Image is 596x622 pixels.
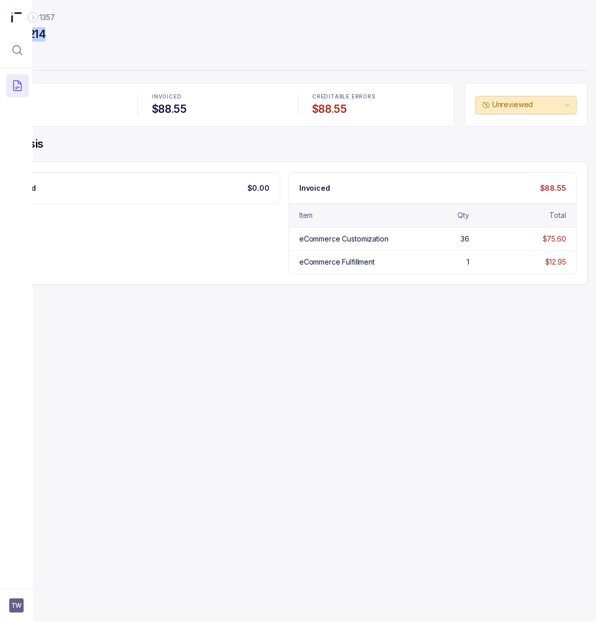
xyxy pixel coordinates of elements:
[545,257,566,267] div: $12.95
[475,96,577,114] button: Unreviewed
[27,11,39,24] div: Collapse Icon
[460,234,469,244] div: 36
[152,102,283,116] h4: $88.55
[6,74,29,97] button: Menu Icon Button DocumentTextIcon
[9,598,24,613] button: User initials
[6,39,29,62] button: Menu Icon Button MagnifyingGlassIcon
[457,210,469,220] div: Qty
[550,210,566,220] div: Total
[152,94,283,100] p: INVOICED
[492,99,562,110] p: Unreviewed
[21,12,55,23] a: INV-01357
[312,102,444,116] h4: $88.55
[299,234,389,244] div: eCommerce Customization
[540,183,566,193] p: $88.55
[299,210,313,220] div: Item
[299,183,330,193] p: Invoiced
[467,257,469,267] div: 1
[543,234,566,244] div: $75.60
[299,257,375,267] div: eCommerce Fulfillment
[312,94,444,100] p: CREDITABLE ERRORS
[247,183,270,193] p: $0.00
